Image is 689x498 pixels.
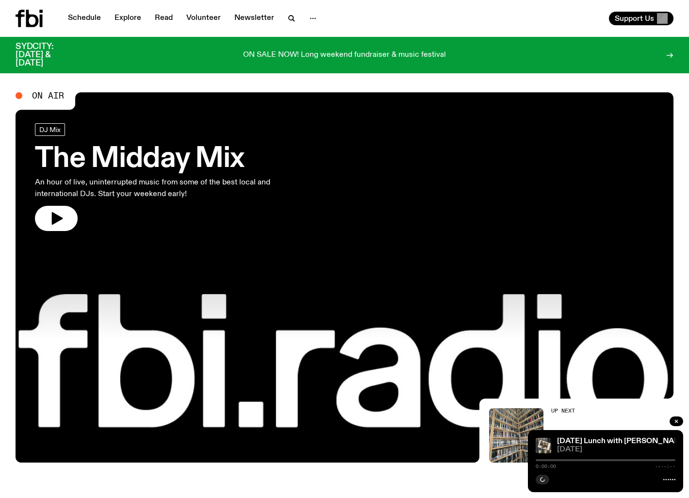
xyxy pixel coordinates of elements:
h2: Up Next [551,408,622,414]
span: On Air [32,91,64,100]
img: A corner shot of the fbi music library [489,408,543,463]
h3: SYDCITY: [DATE] & [DATE] [16,43,78,67]
button: Support Us [609,12,673,25]
span: DJ Mix [39,126,61,133]
a: Newsletter [229,12,280,25]
img: A polaroid of Ella Avni in the studio on top of the mixer which is also located in the studio. [536,438,551,453]
span: 0:00:00 [536,464,556,469]
span: Support Us [615,14,654,23]
a: DJ Mix [35,123,65,136]
a: Read [149,12,179,25]
a: Schedule [62,12,107,25]
span: [DATE] [557,446,675,453]
a: Explore [109,12,147,25]
h3: The Midday Mix [35,146,283,173]
p: An hour of live, uninterrupted music from some of the best local and international DJs. Start you... [35,177,283,200]
p: ON SALE NOW! Long weekend fundraiser & music festival [243,51,446,60]
span: -:--:-- [655,464,675,469]
a: Volunteer [180,12,227,25]
a: The Midday MixAn hour of live, uninterrupted music from some of the best local and international ... [35,123,283,231]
